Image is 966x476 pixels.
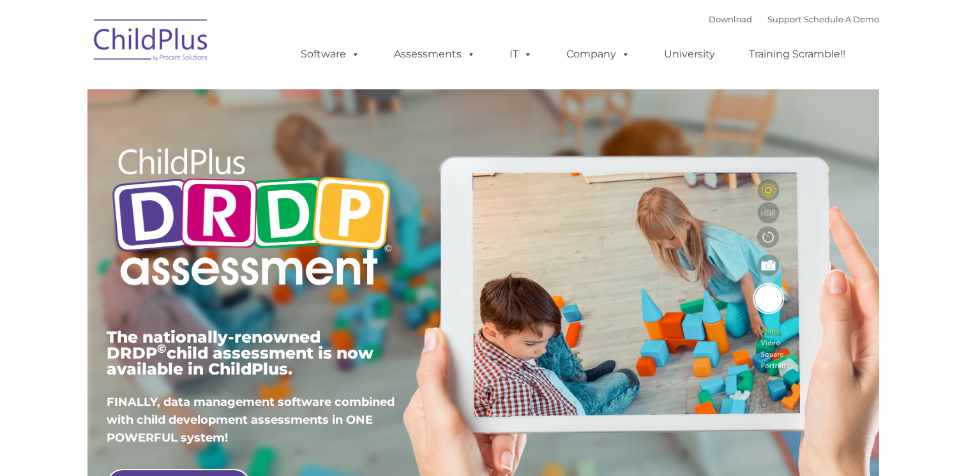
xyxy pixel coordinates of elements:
[651,41,728,67] a: University
[107,327,374,378] span: The nationally-renowned DRDP child assessment is now available in ChildPlus.
[804,14,879,24] a: Schedule A Demo
[497,41,545,67] a: IT
[87,10,215,74] img: ChildPlus by Procare Solutions
[709,14,752,24] a: Download
[381,41,488,67] a: Assessments
[554,41,643,67] a: Company
[107,131,396,307] img: Copyright - DRDP Logo Light
[709,14,879,24] font: |
[736,41,858,67] a: Training Scramble!!
[157,341,167,356] sup: ©
[107,395,395,445] span: FINALLY, data management software combined with child development assessments in ONE POWERFUL sys...
[767,14,801,24] a: Support
[288,41,373,67] a: Software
